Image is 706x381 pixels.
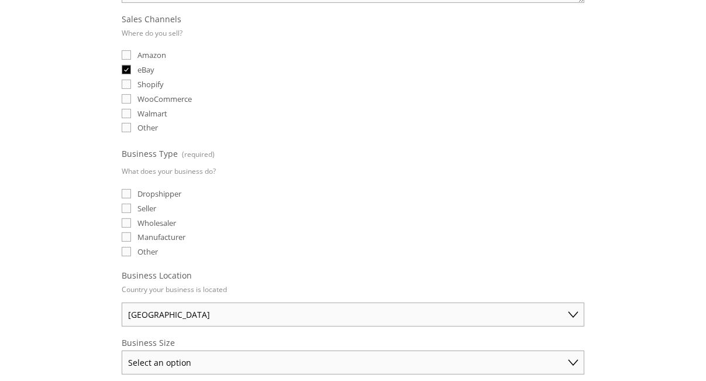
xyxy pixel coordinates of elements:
p: Country your business is located [122,281,227,298]
input: WooCommerce [122,94,131,104]
span: Sales Channels [122,13,181,25]
span: Shopify [137,79,164,90]
input: Seller [122,204,131,213]
span: Business Type [122,148,178,159]
input: Manufacturer [122,232,131,242]
span: Manufacturer [137,232,185,242]
input: eBay [122,65,131,74]
span: Business Location [122,270,192,281]
span: Wholesaler [137,218,176,228]
p: Where do you sell? [122,25,182,42]
input: Shopify [122,80,131,89]
input: Wholesaler [122,218,131,228]
span: Dropshipper [137,188,181,199]
select: Business Size [122,351,584,375]
span: WooCommerce [137,94,192,104]
input: Dropshipper [122,189,131,198]
input: Other [122,123,131,132]
span: (required) [182,146,215,163]
span: Amazon [137,50,166,60]
select: Business Location [122,303,584,327]
input: Amazon [122,50,131,60]
span: Walmart [137,108,167,119]
input: Other [122,247,131,256]
p: What does your business do? [122,163,216,180]
input: Walmart [122,109,131,118]
span: eBay [137,64,154,75]
span: Other [137,246,158,257]
span: Seller [137,203,156,214]
span: Other [137,122,158,133]
span: Business Size [122,337,175,348]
